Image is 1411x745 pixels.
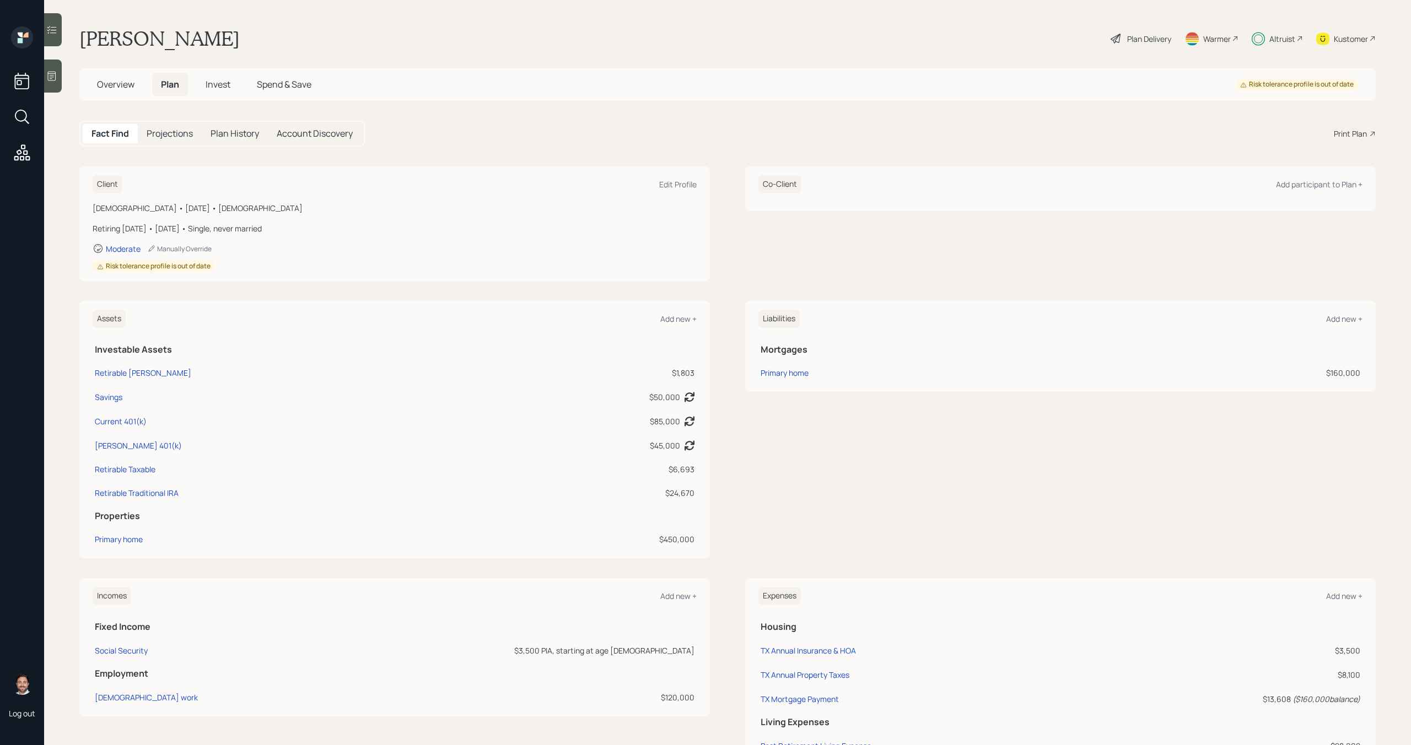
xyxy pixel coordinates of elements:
div: Add new + [1326,591,1362,601]
div: Social Security [95,645,148,656]
div: Retirable [PERSON_NAME] [95,367,191,379]
div: TX Annual Insurance & HOA [761,645,856,656]
div: Add new + [1326,314,1362,324]
div: Savings [95,391,122,403]
h6: Incomes [93,587,131,605]
div: Log out [9,708,35,719]
h5: Account Discovery [277,128,353,139]
img: michael-russo-headshot.png [11,673,33,695]
h6: Liabilities [758,310,800,328]
div: $8,100 [1090,669,1360,681]
div: Primary home [761,367,809,379]
h5: Properties [95,511,694,521]
div: $160,000 [1108,367,1360,379]
div: Risk tolerance profile is out of date [1240,80,1354,89]
div: [DEMOGRAPHIC_DATA] work [95,692,198,703]
div: $24,670 [500,487,694,499]
div: [PERSON_NAME] 401(k) [95,440,182,451]
h5: Mortgages [761,344,1360,355]
div: Plan Delivery [1127,33,1171,45]
span: Plan [161,78,179,90]
div: Current 401(k) [95,415,147,427]
div: Altruist [1269,33,1295,45]
span: Invest [206,78,230,90]
div: Retiring [DATE] • [DATE] • Single, never married [93,223,697,234]
div: TX Annual Property Taxes [761,670,849,680]
div: $450,000 [500,533,694,545]
h5: Living Expenses [761,717,1360,727]
h6: Client [93,175,122,193]
div: Edit Profile [659,179,697,190]
h5: Investable Assets [95,344,694,355]
h5: Projections [147,128,193,139]
h5: Fixed Income [95,622,694,632]
div: [DEMOGRAPHIC_DATA] • [DATE] • [DEMOGRAPHIC_DATA] [93,202,697,214]
div: Moderate [106,244,141,254]
div: Manually Override [147,244,212,253]
div: $45,000 [650,440,680,451]
h1: [PERSON_NAME] [79,26,240,51]
div: Retirable Taxable [95,463,155,475]
span: Spend & Save [257,78,311,90]
div: $6,693 [500,463,694,475]
div: Warmer [1203,33,1231,45]
div: TX Mortgage Payment [761,694,839,704]
div: $50,000 [649,391,680,403]
div: Add new + [660,314,697,324]
div: Risk tolerance profile is out of date [97,262,211,271]
div: Kustomer [1334,33,1368,45]
div: $3,500 [1090,645,1360,656]
div: $1,803 [500,367,694,379]
h5: Employment [95,668,694,679]
div: $3,500 PIA, starting at age [DEMOGRAPHIC_DATA] [317,645,694,656]
span: Overview [97,78,134,90]
h5: Fact Find [91,128,129,139]
div: Add new + [660,591,697,601]
div: Print Plan [1334,128,1367,139]
h5: Housing [761,622,1360,632]
div: $13,608 [1090,693,1360,705]
div: $120,000 [317,692,694,703]
div: Add participant to Plan + [1276,179,1362,190]
div: Primary home [95,533,143,545]
div: $85,000 [650,415,680,427]
h5: Plan History [211,128,259,139]
i: ( $160,000 balance) [1292,694,1360,704]
h6: Assets [93,310,126,328]
h6: Co-Client [758,175,801,193]
div: Retirable Traditional IRA [95,487,179,499]
h6: Expenses [758,587,801,605]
